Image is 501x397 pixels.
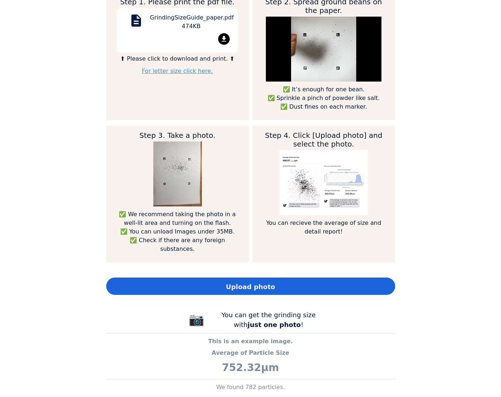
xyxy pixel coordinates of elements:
[106,349,395,357] p: Average of Particle Size
[142,67,213,74] a: For letter size click here.
[106,360,395,375] p: 752.32μm
[266,17,382,82] img: guide
[128,13,145,31] mat-icon: description
[218,33,230,45] mat-icon: file_download
[247,321,301,328] b: just one photo
[215,310,323,330] div: You can get the grinding size with !
[117,210,238,253] p: ✅ We recommend taking the photo in a well-lit area and turning on the flash. ✅ You can unload Ima...
[263,219,384,236] p: You can recieve the average of size and detail report!
[189,312,204,327] span: 📷
[117,54,238,63] p: ⬆ Please click to download and print. ⬆
[263,85,384,111] p: ✅ It’s enough for one bean. ✅ Sprinkle a pinch of powder like salt. ✅ Dust fines on each marker.
[263,131,384,148] h2: Step 4. Click [Upload photo] and select the photo.
[117,131,238,140] h2: Step 3. Take a photo.
[226,282,275,292] span: Upload photo
[106,383,395,392] p: We found 782 particles.
[106,337,395,346] p: This is an example image.
[280,150,368,215] img: guide
[150,13,233,33] div: GrindingSizeGuide_paper.pdf 474KB
[153,141,202,206] img: guide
